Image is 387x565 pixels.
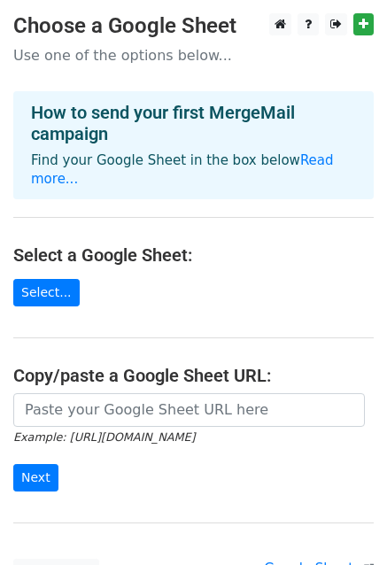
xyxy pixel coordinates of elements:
[13,365,374,386] h4: Copy/paste a Google Sheet URL:
[13,430,195,444] small: Example: [URL][DOMAIN_NAME]
[13,13,374,39] h3: Choose a Google Sheet
[13,244,374,266] h4: Select a Google Sheet:
[31,102,356,144] h4: How to send your first MergeMail campaign
[13,393,365,427] input: Paste your Google Sheet URL here
[13,46,374,65] p: Use one of the options below...
[31,152,334,187] a: Read more...
[31,151,356,189] p: Find your Google Sheet in the box below
[13,279,80,306] a: Select...
[13,464,58,491] input: Next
